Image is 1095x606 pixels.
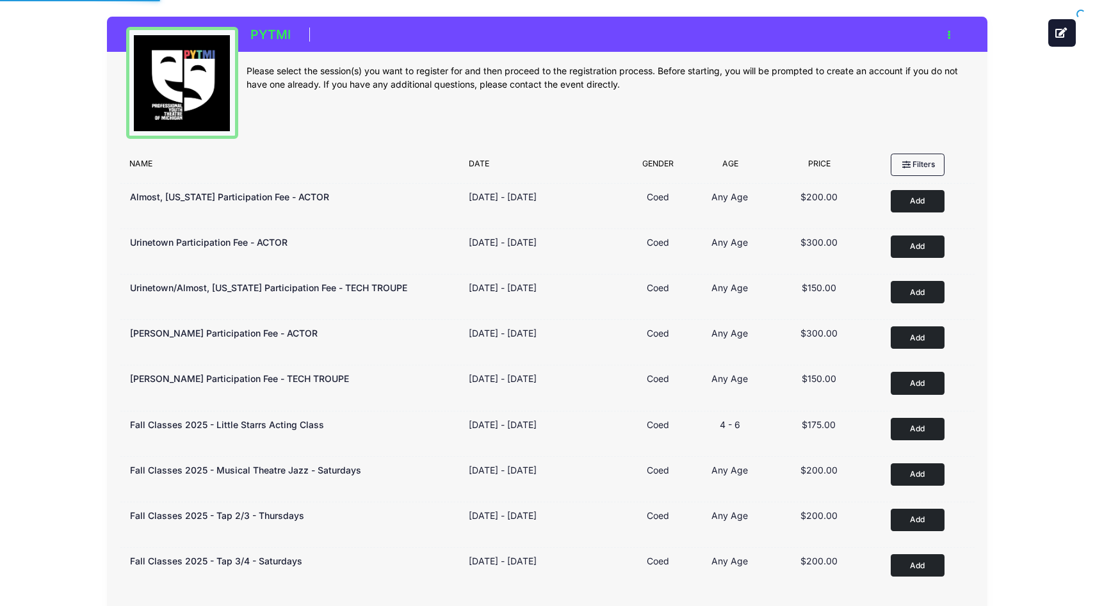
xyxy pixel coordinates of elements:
[469,235,537,249] div: [DATE] - [DATE]
[130,555,302,566] span: Fall Classes 2025 - Tap 3/4 - Saturdays
[891,509,945,531] button: Add
[469,418,537,431] div: [DATE] - [DATE]
[800,191,838,202] span: $200.00
[891,554,945,577] button: Add
[891,418,945,440] button: Add
[123,158,462,176] div: Name
[800,328,838,339] span: $300.00
[711,555,748,566] span: Any Age
[647,465,669,475] span: Coed
[891,190,945,212] button: Add
[891,463,945,486] button: Add
[711,237,748,248] span: Any Age
[802,282,836,293] span: $150.00
[647,237,669,248] span: Coed
[891,372,945,394] button: Add
[891,154,945,175] button: Filters
[720,419,740,430] span: 4 - 6
[130,373,349,384] span: [PERSON_NAME] Participation Fee - TECH TROUPE
[130,191,329,202] span: Almost, [US_STATE] Participation Fee - ACTOR
[130,419,324,430] span: Fall Classes 2025 - Little Starrs Acting Class
[469,281,537,294] div: [DATE] - [DATE]
[462,158,624,176] div: Date
[130,510,304,521] span: Fall Classes 2025 - Tap 2/3 - Thursdays
[647,328,669,339] span: Coed
[469,190,537,203] div: [DATE] - [DATE]
[130,282,407,293] span: Urinetown/Almost, [US_STATE] Participation Fee - TECH TROUPE
[647,191,669,202] span: Coed
[624,158,692,176] div: Gender
[891,235,945,258] button: Add
[247,65,969,92] div: Please select the session(s) you want to register for and then proceed to the registration proces...
[692,158,768,176] div: Age
[711,373,748,384] span: Any Age
[130,328,318,339] span: [PERSON_NAME] Participation Fee - ACTOR
[800,510,838,521] span: $200.00
[768,158,870,176] div: Price
[802,373,836,384] span: $150.00
[711,191,748,202] span: Any Age
[800,237,838,248] span: $300.00
[130,465,361,475] span: Fall Classes 2025 - Musical Theatre Jazz - Saturdays
[247,24,295,46] h1: PYTMI
[469,372,537,385] div: [DATE] - [DATE]
[711,465,748,475] span: Any Age
[469,326,537,340] div: [DATE] - [DATE]
[469,463,537,477] div: [DATE] - [DATE]
[647,373,669,384] span: Coed
[800,465,838,475] span: $200.00
[711,510,748,521] span: Any Age
[647,282,669,293] span: Coed
[891,326,945,349] button: Add
[711,328,748,339] span: Any Age
[134,35,230,131] img: logo
[647,510,669,521] span: Coed
[469,554,537,568] div: [DATE] - [DATE]
[800,555,838,566] span: $200.00
[711,282,748,293] span: Any Age
[469,509,537,522] div: [DATE] - [DATE]
[891,281,945,303] button: Add
[647,419,669,430] span: Coed
[802,419,836,430] span: $175.00
[130,237,288,248] span: Urinetown Participation Fee - ACTOR
[647,555,669,566] span: Coed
